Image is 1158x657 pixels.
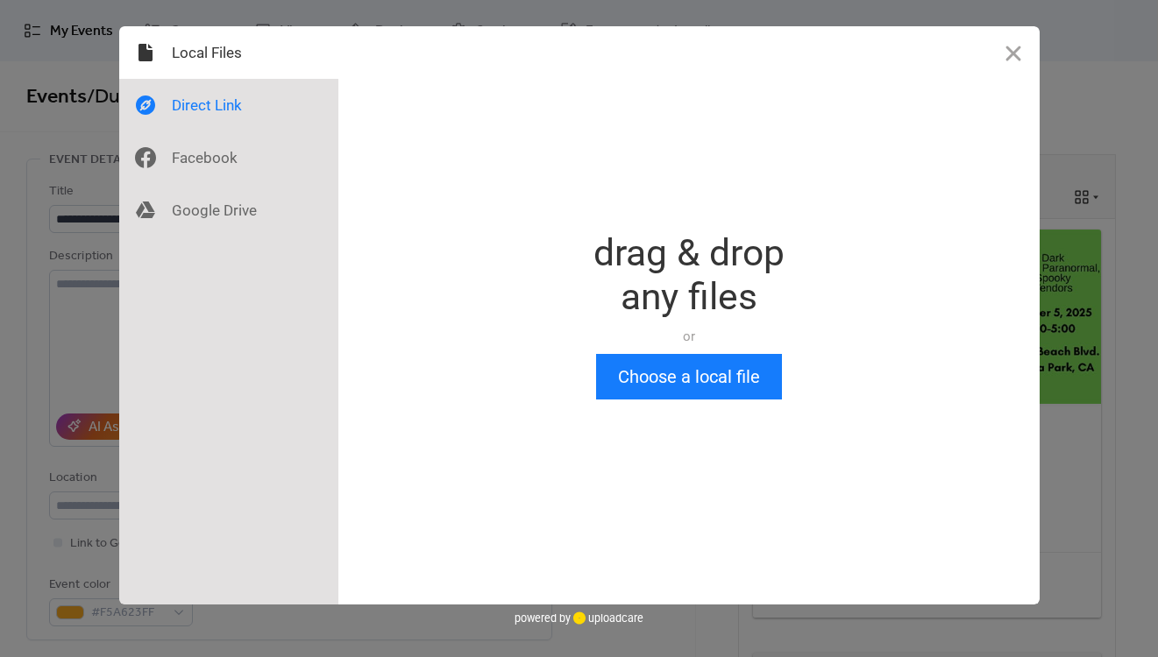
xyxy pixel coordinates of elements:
div: drag & drop any files [593,231,785,319]
a: uploadcare [571,611,643,625]
div: Facebook [119,131,338,184]
div: powered by [515,604,643,631]
div: Local Files [119,26,338,79]
button: Close [987,26,1040,79]
button: Choose a local file [596,354,782,399]
div: Direct Link [119,79,338,131]
div: Google Drive [119,184,338,237]
div: or [593,328,785,345]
